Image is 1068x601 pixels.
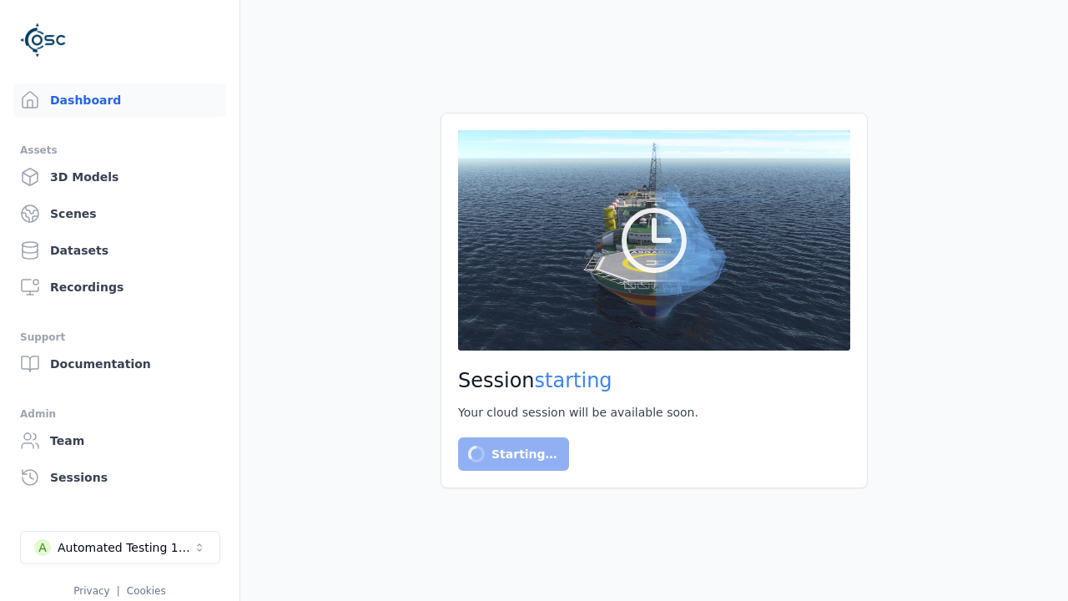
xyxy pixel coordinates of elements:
[20,140,219,160] div: Assets
[13,424,226,457] a: Team
[13,461,226,494] a: Sessions
[20,327,219,347] div: Support
[535,369,612,392] span: starting
[117,585,120,597] span: |
[20,404,219,424] div: Admin
[13,197,226,230] a: Scenes
[127,585,166,597] a: Cookies
[34,539,51,556] div: A
[20,17,67,63] img: Logo
[58,539,193,556] div: Automated Testing 1 - Playwright
[13,160,226,194] a: 3D Models
[458,404,850,421] div: Your cloud session will be available soon.
[458,437,569,471] button: Starting…
[13,83,226,117] a: Dashboard
[13,270,226,304] a: Recordings
[13,347,226,381] a: Documentation
[73,585,109,597] a: Privacy
[13,234,226,267] a: Datasets
[20,531,220,564] button: Select a workspace
[458,367,850,394] h2: Session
